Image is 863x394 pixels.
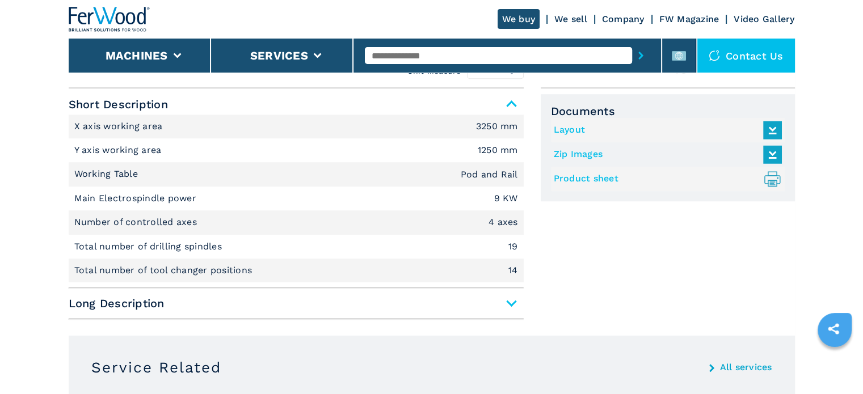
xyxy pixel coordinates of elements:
[659,14,719,24] a: FW Magazine
[508,242,518,251] em: 19
[632,43,650,69] button: submit-button
[551,104,785,118] span: Documents
[74,168,141,180] p: Working Table
[489,218,518,227] em: 4 axes
[734,14,794,24] a: Video Gallery
[554,145,776,164] a: Zip Images
[815,343,854,385] iframe: Chat
[554,170,776,188] a: Product sheet
[709,50,720,61] img: Contact us
[69,115,524,283] div: Short Description
[74,216,200,228] p: Number of controlled axes
[554,14,587,24] a: We sell
[91,358,221,376] h3: Service Related
[720,363,772,372] a: All services
[494,194,518,203] em: 9 KW
[554,121,776,139] a: Layout
[74,144,165,156] p: Y axis working area
[476,122,518,131] em: 3250 mm
[69,293,524,313] span: Long Description
[478,146,518,155] em: 1250 mm
[498,9,540,29] a: We buy
[250,49,308,62] button: Services
[74,192,200,205] p: Main Electrospindle power
[461,170,518,179] em: Pod and Rail
[74,240,225,253] p: Total number of drilling spindles
[74,264,255,277] p: Total number of tool changer positions
[819,315,848,343] a: sharethis
[602,14,645,24] a: Company
[508,266,518,275] em: 14
[74,120,166,133] p: X axis working area
[106,49,168,62] button: Machines
[69,7,150,32] img: Ferwood
[69,94,524,115] span: Short Description
[697,39,795,73] div: Contact us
